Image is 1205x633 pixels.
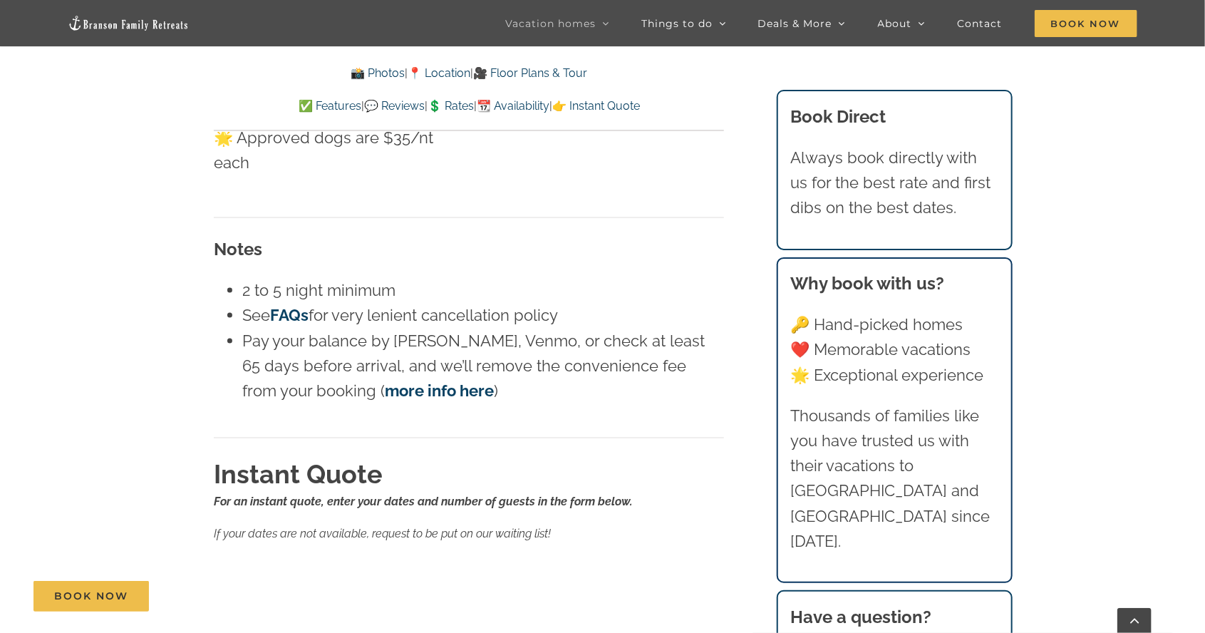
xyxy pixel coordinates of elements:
[364,99,425,113] a: 💬 Reviews
[242,278,724,303] li: 2 to 5 night minimum
[428,99,474,113] a: 💲 Rates
[385,381,494,400] a: more info here
[1035,10,1137,37] span: Book Now
[214,64,724,83] p: | |
[958,19,1003,29] span: Contact
[758,19,832,29] span: Deals & More
[214,460,383,490] strong: Instant Quote
[214,97,724,115] p: | | | |
[299,99,361,113] a: ✅ Features
[477,99,549,113] a: 📆 Availability
[351,66,405,80] a: 📸 Photos
[242,303,724,328] li: See for very lenient cancellation policy
[270,306,309,324] a: FAQs
[790,271,998,297] h3: Why book with us?
[878,19,912,29] span: About
[790,312,998,388] p: 🔑 Hand-picked homes ❤️ Memorable vacations 🌟 Exceptional experience
[408,66,470,80] a: 📍 Location
[68,15,189,31] img: Branson Family Retreats Logo
[505,19,596,29] span: Vacation homes
[790,607,931,627] strong: Have a question?
[214,495,633,509] i: For an instant quote, enter your dates and number of guests in the form below.
[214,527,551,541] em: If your dates are not available, request to be put on our waiting list!
[242,329,724,404] li: Pay your balance by [PERSON_NAME], Venmo, or check at least 65 days before arrival, and we’ll rem...
[790,106,886,127] b: Book Direct
[473,66,587,80] a: 🎥 Floor Plans & Tour
[214,237,724,262] h3: Notes
[790,145,998,221] p: Always book directly with us for the best rate and first dibs on the best dates.
[214,125,459,175] p: 🌟 Approved dogs are $35/nt each
[552,99,640,113] a: 👉 Instant Quote
[33,581,149,612] a: Book Now
[54,590,128,602] span: Book Now
[790,403,998,554] p: Thousands of families like you have trusted us with their vacations to [GEOGRAPHIC_DATA] and [GEO...
[641,19,713,29] span: Things to do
